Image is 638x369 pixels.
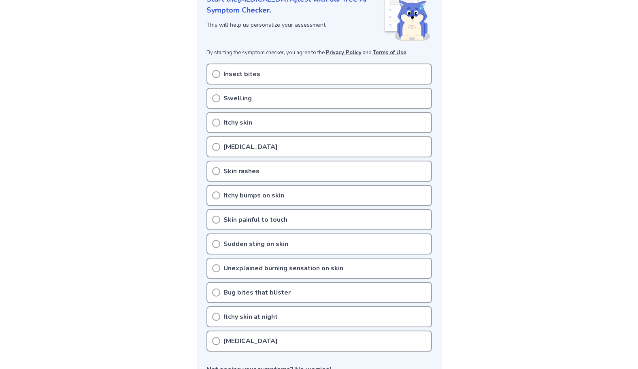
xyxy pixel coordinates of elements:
a: Privacy Policy [326,49,362,56]
p: [MEDICAL_DATA] [223,336,278,346]
p: Unexplained burning sensation on skin [223,263,343,273]
p: Itchy skin [223,118,252,127]
p: By starting the symptom checker, you agree to the and [206,49,432,57]
p: Sudden sting on skin [223,239,288,249]
p: Itchy skin at night [223,312,278,322]
p: Skin painful to touch [223,215,287,225]
p: Itchy bumps on skin [223,191,284,200]
p: [MEDICAL_DATA] [223,142,278,152]
a: Terms of Use [373,49,406,56]
p: This will help us personalize your assessment. [206,21,383,29]
p: Insect bites [223,69,260,79]
p: Skin rashes [223,166,259,176]
p: Bug bites that blister [223,288,291,297]
p: Swelling [223,93,252,103]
